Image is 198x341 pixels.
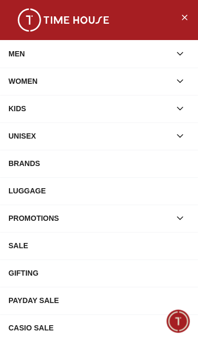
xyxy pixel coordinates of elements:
[8,209,171,228] div: PROMOTIONS
[8,318,190,337] div: CASIO SALE
[167,310,190,333] div: Chat Widget
[8,44,171,63] div: MEN
[8,99,171,118] div: KIDS
[176,8,193,25] button: Close Menu
[8,291,190,310] div: PAYDAY SALE
[8,181,190,200] div: LUGGAGE
[8,126,171,145] div: UNISEX
[11,8,116,32] img: ...
[8,236,190,255] div: SALE
[8,72,171,91] div: WOMEN
[8,154,190,173] div: BRANDS
[8,264,190,282] div: GIFTING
